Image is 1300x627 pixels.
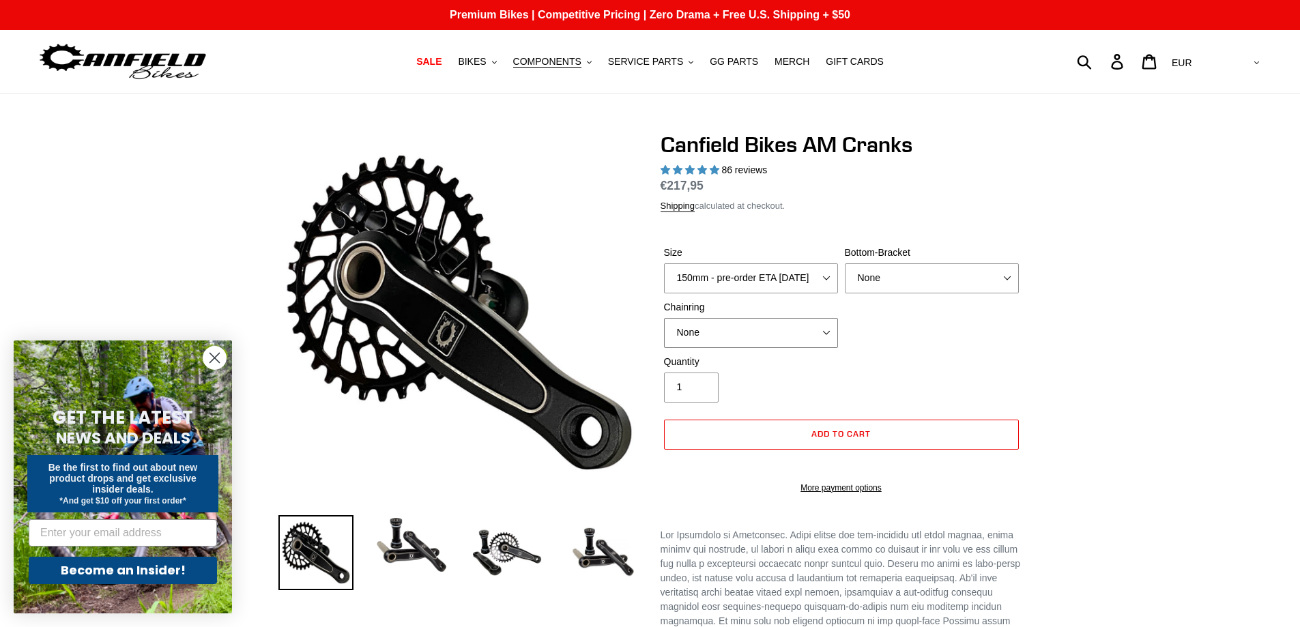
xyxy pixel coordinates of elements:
label: Size [664,246,838,260]
span: Be the first to find out about new product drops and get exclusive insider deals. [48,462,198,495]
label: Quantity [664,355,838,369]
img: Load image into Gallery viewer, Canfield Bikes AM Cranks [278,515,353,590]
span: SALE [416,56,442,68]
label: Chainring [664,300,838,315]
span: SERVICE PARTS [608,56,683,68]
button: Close dialog [203,346,227,370]
button: BIKES [451,53,503,71]
span: GET THE LATEST [53,405,193,430]
span: GG PARTS [710,56,758,68]
a: Shipping [661,201,695,212]
button: SERVICE PARTS [601,53,700,71]
button: Add to cart [664,420,1019,450]
img: Load image into Gallery viewer, Canfield Cranks [374,515,449,575]
img: Load image into Gallery viewer, Canfield Bikes AM Cranks [470,515,545,590]
button: COMPONENTS [506,53,598,71]
span: COMPONENTS [513,56,581,68]
a: SALE [409,53,448,71]
span: GIFT CARDS [826,56,884,68]
img: Canfield Bikes [38,40,208,83]
input: Enter your email address [29,519,217,546]
span: NEWS AND DEALS [56,427,190,449]
span: BIKES [458,56,486,68]
span: Add to cart [811,428,871,439]
div: calculated at checkout. [661,199,1022,213]
a: GIFT CARDS [819,53,891,71]
label: Bottom-Bracket [845,246,1019,260]
button: Become an Insider! [29,557,217,584]
span: €217,95 [661,179,704,192]
span: 86 reviews [721,164,767,175]
span: MERCH [775,56,809,68]
span: 4.97 stars [661,164,722,175]
a: MERCH [768,53,816,71]
a: GG PARTS [703,53,765,71]
h1: Canfield Bikes AM Cranks [661,132,1022,158]
img: Load image into Gallery viewer, CANFIELD-AM_DH-CRANKS [565,515,640,590]
span: *And get $10 off your first order* [59,496,186,506]
a: More payment options [664,482,1019,494]
input: Search [1084,46,1119,76]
